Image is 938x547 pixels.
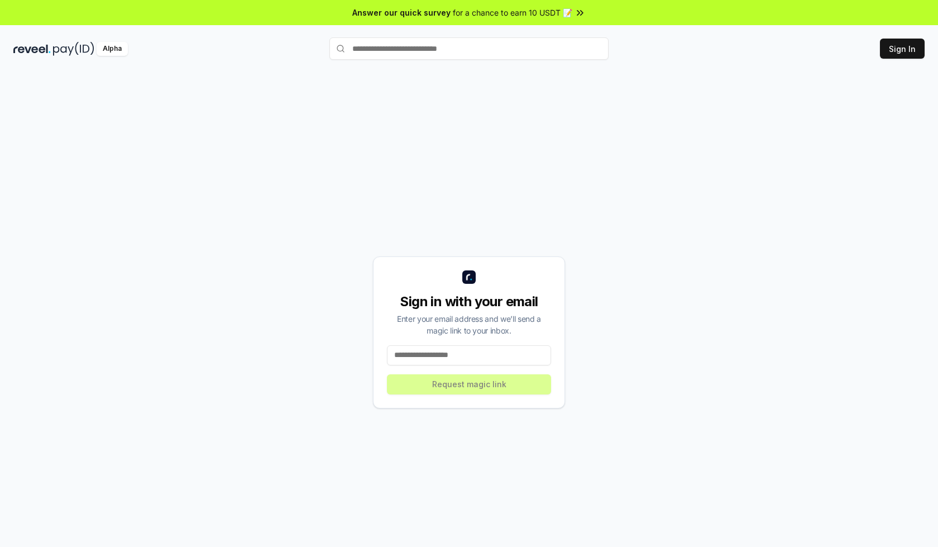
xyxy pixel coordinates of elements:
[880,39,925,59] button: Sign In
[387,313,551,336] div: Enter your email address and we’ll send a magic link to your inbox.
[53,42,94,56] img: pay_id
[453,7,572,18] span: for a chance to earn 10 USDT 📝
[97,42,128,56] div: Alpha
[462,270,476,284] img: logo_small
[387,293,551,311] div: Sign in with your email
[352,7,451,18] span: Answer our quick survey
[13,42,51,56] img: reveel_dark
